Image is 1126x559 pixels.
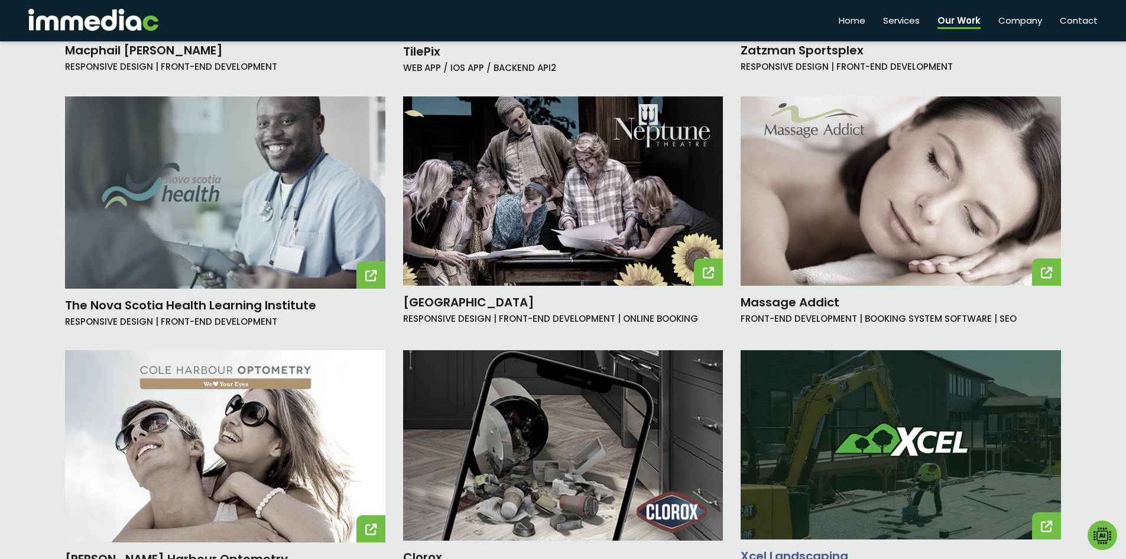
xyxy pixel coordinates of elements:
[741,350,1060,539] img: xcelClient.jpg
[65,297,316,314] strong: The Nova Scotia Health Learning Institute
[741,294,839,311] strong: Massage Addict
[65,96,385,327] a: The Nova Scotia Health Learning Institute RESPONSIVE DESIGN | FRONT-END DEVELOPMENT
[937,9,981,29] a: Our Work
[998,9,1042,29] a: Company
[741,96,1060,286] img: massageClient.jpg
[65,42,223,59] strong: Macphail [PERSON_NAME]
[403,43,440,60] strong: TilePix
[65,96,385,289] img: NSH-CLIENT.png
[741,42,864,59] strong: Zatzman Sportsplex
[65,317,385,327] h6: RESPONSIVE DESIGN | FRONT-END DEVELOPMENT
[1060,9,1098,29] a: Contact
[65,62,385,72] h6: RESPONSIVE DESIGN | FRONT-END DEVELOPMENT
[403,314,723,324] h6: RESPONSIVE DESIGN | FRONT-END DEVELOPMENT | ONLINE BOOKING
[403,96,723,324] a: [GEOGRAPHIC_DATA] RESPONSIVE DESIGN | FRONT-END DEVELOPMENT | ONLINE BOOKING
[28,9,158,31] img: immediac
[741,62,1060,72] h6: RESPONSIVE DESIGN | FRONT-END DEVELOPMENT
[403,294,534,311] strong: [GEOGRAPHIC_DATA]
[403,96,723,286] img: neptuneClient.jpg
[65,350,385,542] img: ColeHarbourClient.jpg
[839,9,865,29] a: Home
[741,314,1060,324] h6: FRONT-END DEVELOPMENT | BOOKING SYSTEM SOFTWARE | SEO
[403,63,723,73] h6: WEB APP / IOS APP / BACKEND API2
[883,9,920,29] a: Services
[741,96,1060,324] a: Massage Addict FRONT-END DEVELOPMENT | BOOKING SYSTEM SOFTWARE | SEO
[403,350,723,541] img: CloroxWork.png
